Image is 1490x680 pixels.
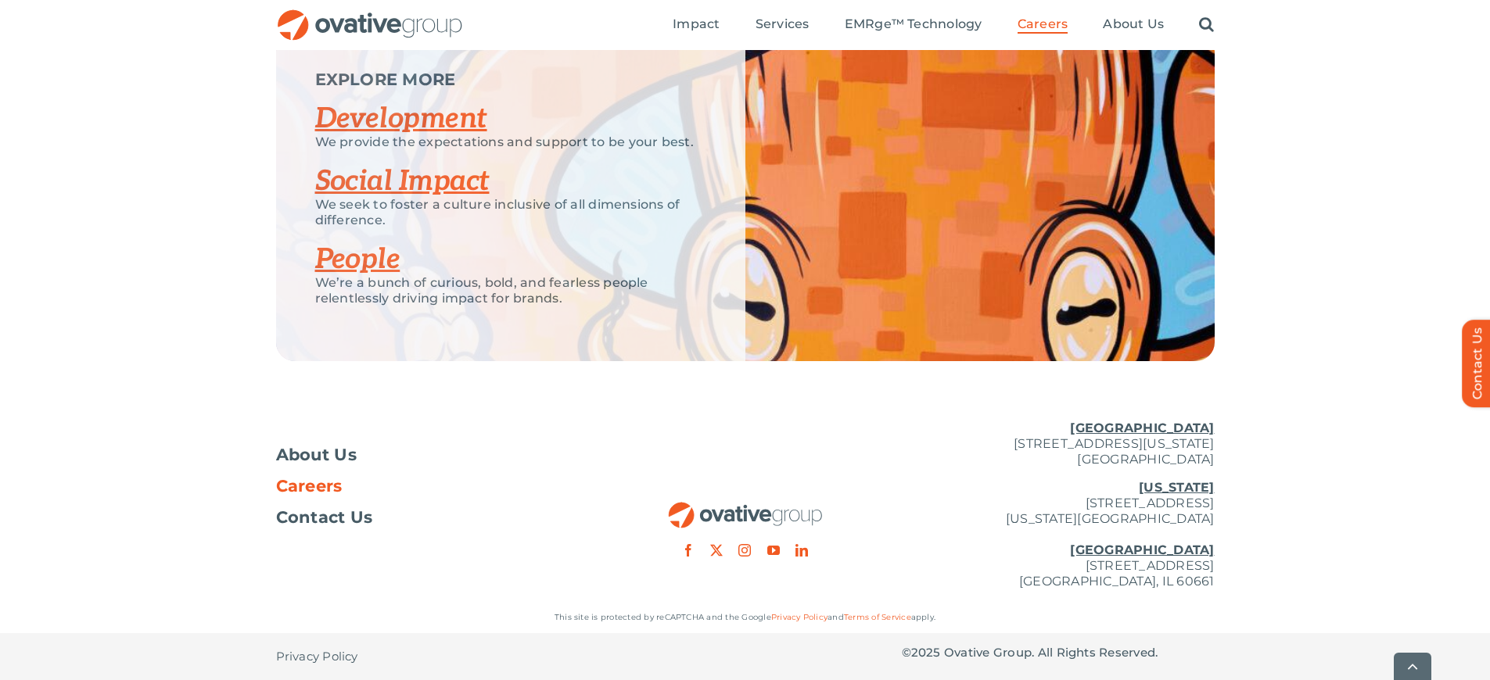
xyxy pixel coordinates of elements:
[710,544,723,557] a: twitter
[315,275,706,306] p: We’re a bunch of curious, bold, and fearless people relentlessly driving impact for brands.
[1103,16,1164,34] a: About Us
[1070,421,1214,435] u: [GEOGRAPHIC_DATA]
[276,8,464,23] a: OG_Full_horizontal_RGB
[845,16,982,34] a: EMRge™ Technology
[902,645,1215,660] p: © Ovative Group. All Rights Reserved.
[795,544,808,557] a: linkedin
[1139,480,1214,495] u: [US_STATE]
[1018,16,1068,32] span: Careers
[276,447,357,463] span: About Us
[911,645,941,660] span: 2025
[767,544,780,557] a: youtube
[276,447,589,463] a: About Us
[276,633,358,680] a: Privacy Policy
[276,610,1215,625] p: This site is protected by reCAPTCHA and the Google and apply.
[315,102,487,136] a: Development
[315,164,490,199] a: Social Impact
[276,633,589,680] nav: Footer - Privacy Policy
[315,242,400,277] a: People
[673,16,720,32] span: Impact
[738,544,751,557] a: instagram
[1070,542,1214,557] u: [GEOGRAPHIC_DATA]
[315,197,706,228] p: We seek to foster a culture inclusive of all dimensions of difference.
[276,447,589,525] nav: Footer Menu
[276,478,343,494] span: Careers
[756,16,810,34] a: Services
[315,72,706,88] p: EXPLORE MORE
[1018,16,1068,34] a: Careers
[902,421,1215,467] p: [STREET_ADDRESS][US_STATE] [GEOGRAPHIC_DATA]
[771,612,828,622] a: Privacy Policy
[902,480,1215,589] p: [STREET_ADDRESS] [US_STATE][GEOGRAPHIC_DATA] [STREET_ADDRESS] [GEOGRAPHIC_DATA], IL 60661
[1199,16,1214,34] a: Search
[673,16,720,34] a: Impact
[667,500,824,515] a: OG_Full_horizontal_RGB
[844,612,911,622] a: Terms of Service
[276,649,358,664] span: Privacy Policy
[276,510,373,525] span: Contact Us
[756,16,810,32] span: Services
[845,16,982,32] span: EMRge™ Technology
[1103,16,1164,32] span: About Us
[682,544,695,557] a: facebook
[315,134,706,150] p: We provide the expectations and support to be your best.
[276,478,589,494] a: Careers
[276,510,589,525] a: Contact Us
